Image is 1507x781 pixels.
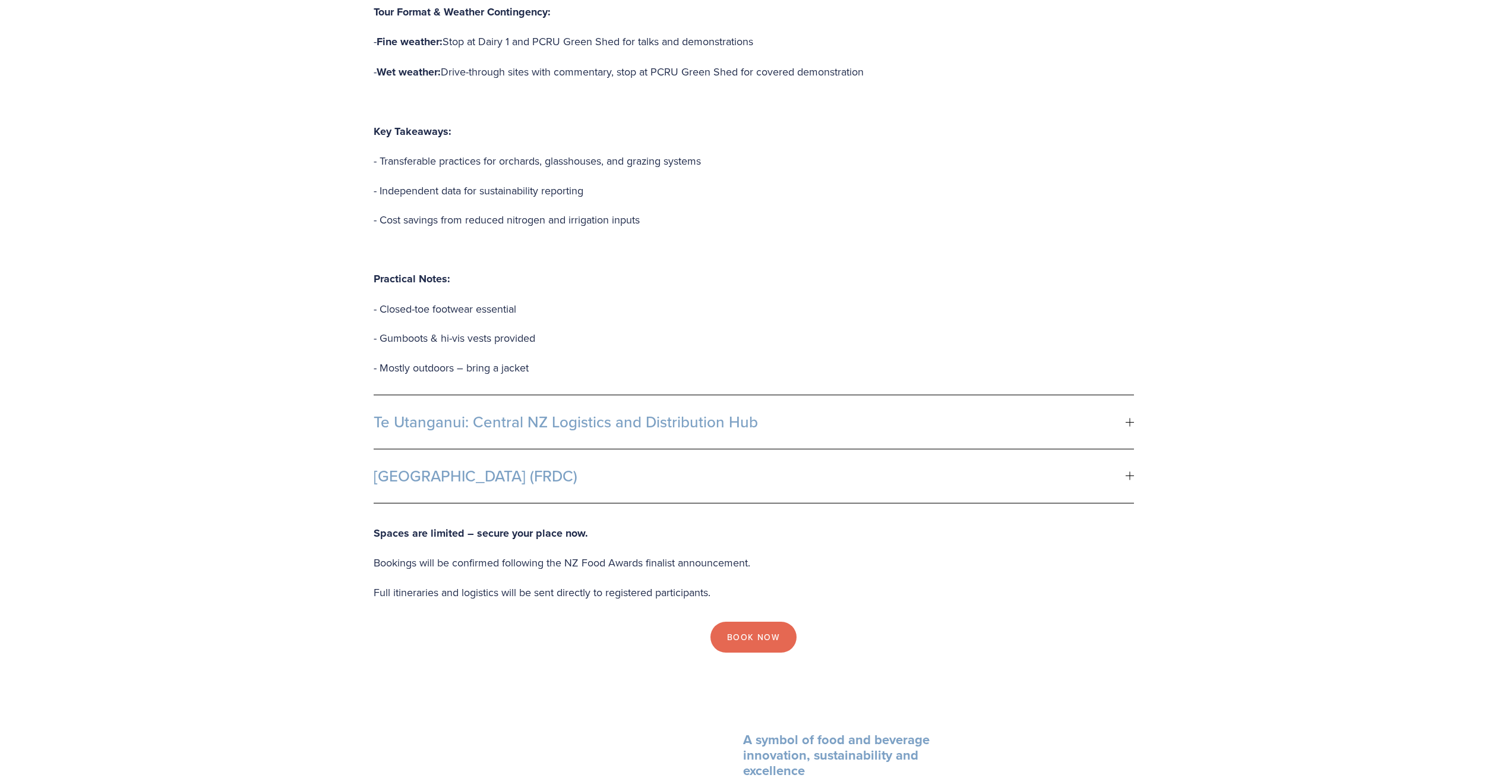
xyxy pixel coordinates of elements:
[374,62,906,82] p: - Drive-through sites with commentary, stop at PCRU Green Shed for covered demonstration
[374,210,906,229] p: - Cost savings from reduced nitrogen and irrigation inputs
[710,622,797,653] a: Book Now
[374,449,1134,503] button: [GEOGRAPHIC_DATA] (FRDC)
[377,34,443,49] strong: Fine weather:
[374,395,1134,449] button: Te Utanganui: Central NZ Logistics and Distribution Hub
[374,583,1134,602] p: Full itineraries and logistics will be sent directly to registered participants.
[374,271,450,286] strong: Practical Notes:
[374,413,1126,431] span: Te Utanganui: Central NZ Logistics and Distribution Hub
[374,181,906,200] p: - Independent data for sustainability reporting
[743,730,933,780] strong: A symbol of food and beverage innovation, sustainability and excellence
[374,152,906,171] p: - Transferable practices for orchards, glasshouses, and grazing systems
[374,467,1126,485] span: [GEOGRAPHIC_DATA] (FRDC)
[374,300,906,319] p: - Closed-toe footwear essential
[377,64,441,80] strong: Wet weather:
[374,124,451,139] strong: Key Takeaways:
[374,358,906,377] p: - Mostly outdoors – bring a jacket
[374,525,588,541] strong: Spaces are limited – secure your place now.
[374,553,1134,572] p: Bookings will be confirmed following the NZ Food Awards finalist announcement.
[374,4,551,20] strong: Tour Format & Weather Contingency:
[374,329,906,348] p: - Gumboots & hi-vis vests provided
[374,32,906,52] p: - Stop at Dairy 1 and PCRU Green Shed for talks and demonstrations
